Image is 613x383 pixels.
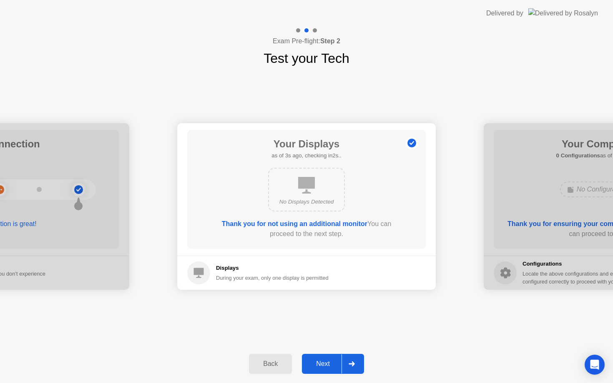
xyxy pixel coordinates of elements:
[486,8,523,18] div: Delivered by
[264,48,349,68] h1: Test your Tech
[249,354,292,374] button: Back
[302,354,364,374] button: Next
[585,355,605,375] div: Open Intercom Messenger
[216,274,329,282] div: During your exam, only one display is permitted
[271,152,341,160] h5: as of 3s ago, checking in2s..
[222,220,367,227] b: Thank you for not using an additional monitor
[528,8,598,18] img: Delivered by Rosalyn
[320,37,340,45] b: Step 2
[251,360,289,368] div: Back
[304,360,342,368] div: Next
[273,36,340,46] h4: Exam Pre-flight:
[216,264,329,272] h5: Displays
[271,137,341,152] h1: Your Displays
[276,198,337,206] div: No Displays Detected
[211,219,402,239] div: You can proceed to the next step.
